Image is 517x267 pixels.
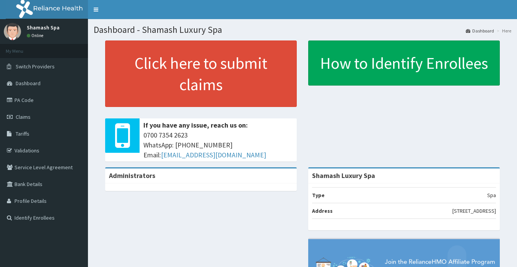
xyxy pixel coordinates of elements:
b: Type [312,192,325,199]
a: How to Identify Enrollees [308,40,500,86]
b: Address [312,207,333,214]
a: Dashboard [466,28,494,34]
a: Online [27,33,45,38]
span: Dashboard [16,80,41,87]
b: Administrators [109,171,155,180]
a: Click here to submit claims [105,40,297,107]
span: 0700 7354 2623 WhatsApp: [PHONE_NUMBER] Email: [143,130,293,160]
span: Switch Providers [16,63,55,70]
strong: Shamash Luxury Spa [312,171,375,180]
a: [EMAIL_ADDRESS][DOMAIN_NAME] [161,150,266,159]
li: Here [495,28,511,34]
p: Spa [487,191,496,199]
span: Claims [16,113,31,120]
b: If you have any issue, reach us on: [143,121,248,129]
p: Shamash Spa [27,25,60,30]
img: User Image [4,23,21,40]
span: Tariffs [16,130,29,137]
p: [STREET_ADDRESS] [452,207,496,215]
h1: Dashboard - Shamash Luxury Spa [94,25,511,35]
